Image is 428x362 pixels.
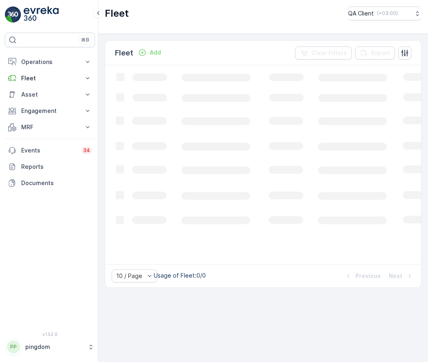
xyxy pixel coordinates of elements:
[371,49,390,57] p: Export
[21,146,77,155] p: Events
[5,7,21,23] img: logo
[348,9,374,18] p: QA Client
[5,142,95,159] a: Events34
[5,159,95,175] a: Reports
[5,86,95,103] button: Asset
[81,37,89,43] p: ⌘B
[24,7,59,23] img: logo_light-DOdMpM7g.png
[83,147,90,154] p: 34
[135,48,164,57] button: Add
[343,271,382,281] button: Previous
[388,271,415,281] button: Next
[5,70,95,86] button: Fleet
[377,10,398,17] p: ( +03:00 )
[21,107,79,115] p: Engagement
[154,271,206,280] p: Usage of Fleet : 0/0
[5,175,95,191] a: Documents
[5,119,95,135] button: MRF
[21,58,79,66] p: Operations
[355,272,381,280] p: Previous
[21,179,92,187] p: Documents
[105,7,129,20] p: Fleet
[295,46,352,60] button: Clear Filters
[21,163,92,171] p: Reports
[5,338,95,355] button: PPpingdom
[5,103,95,119] button: Engagement
[21,74,79,82] p: Fleet
[5,332,95,337] span: v 1.52.0
[348,7,421,20] button: QA Client(+03:00)
[150,49,161,57] p: Add
[355,46,395,60] button: Export
[389,272,402,280] p: Next
[311,49,347,57] p: Clear Filters
[21,90,79,99] p: Asset
[7,340,20,353] div: PP
[25,343,84,351] p: pingdom
[115,47,133,59] p: Fleet
[5,54,95,70] button: Operations
[21,123,79,131] p: MRF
